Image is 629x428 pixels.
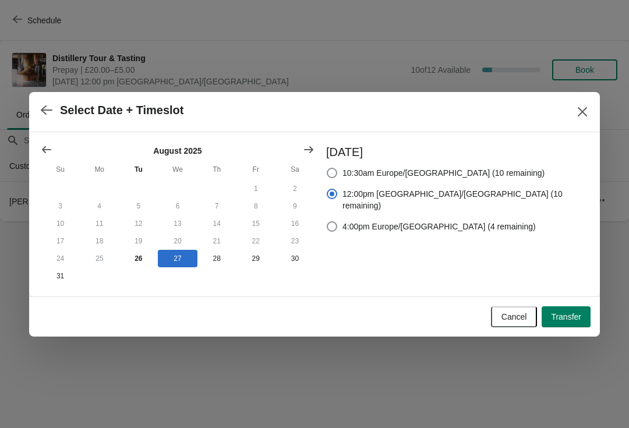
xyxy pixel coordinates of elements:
[158,250,197,267] button: Wednesday August 27 2025
[275,215,314,232] button: Saturday August 16 2025
[236,215,275,232] button: Friday August 15 2025
[275,180,314,197] button: Saturday August 2 2025
[119,197,158,215] button: Tuesday August 5 2025
[572,101,593,122] button: Close
[41,267,80,285] button: Sunday August 31 2025
[275,159,314,180] th: Saturday
[60,104,184,117] h2: Select Date + Timeslot
[197,215,236,232] button: Thursday August 14 2025
[80,197,119,215] button: Monday August 4 2025
[80,232,119,250] button: Monday August 18 2025
[197,232,236,250] button: Thursday August 21 2025
[551,312,581,321] span: Transfer
[491,306,538,327] button: Cancel
[119,232,158,250] button: Tuesday August 19 2025
[119,215,158,232] button: Tuesday August 12 2025
[236,180,275,197] button: Friday August 1 2025
[80,250,119,267] button: Monday August 25 2025
[41,215,80,232] button: Sunday August 10 2025
[80,159,119,180] th: Monday
[197,197,236,215] button: Thursday August 7 2025
[275,197,314,215] button: Saturday August 9 2025
[158,197,197,215] button: Wednesday August 6 2025
[342,221,536,232] span: 4:00pm Europe/[GEOGRAPHIC_DATA] (4 remaining)
[197,159,236,180] th: Thursday
[158,159,197,180] th: Wednesday
[236,250,275,267] button: Friday August 29 2025
[41,197,80,215] button: Sunday August 3 2025
[236,197,275,215] button: Friday August 8 2025
[298,139,319,160] button: Show next month, September 2025
[501,312,527,321] span: Cancel
[275,250,314,267] button: Saturday August 30 2025
[119,159,158,180] th: Tuesday
[236,232,275,250] button: Friday August 22 2025
[197,250,236,267] button: Thursday August 28 2025
[236,159,275,180] th: Friday
[275,232,314,250] button: Saturday August 23 2025
[119,250,158,267] button: Today Tuesday August 26 2025
[41,159,80,180] th: Sunday
[342,167,545,179] span: 10:30am Europe/[GEOGRAPHIC_DATA] (10 remaining)
[41,232,80,250] button: Sunday August 17 2025
[326,144,588,160] h3: [DATE]
[80,215,119,232] button: Monday August 11 2025
[36,139,57,160] button: Show previous month, July 2025
[41,250,80,267] button: Sunday August 24 2025
[158,232,197,250] button: Wednesday August 20 2025
[342,188,588,211] span: 12:00pm [GEOGRAPHIC_DATA]/[GEOGRAPHIC_DATA] (10 remaining)
[542,306,591,327] button: Transfer
[158,215,197,232] button: Wednesday August 13 2025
